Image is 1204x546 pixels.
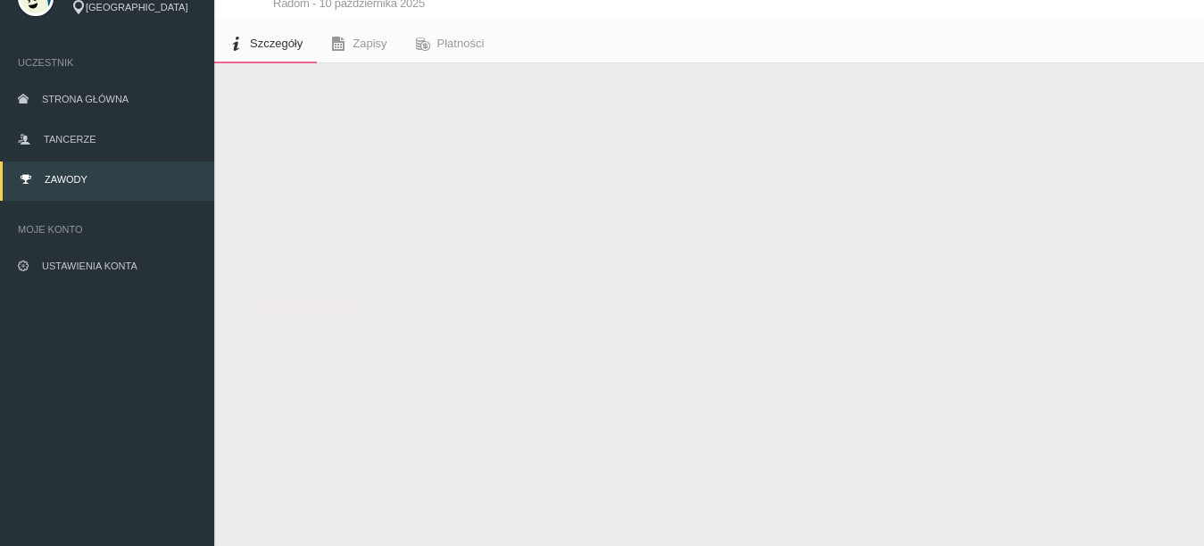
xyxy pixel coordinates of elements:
[402,24,499,63] a: Płatności
[250,130,701,148] dd: FREEDOM DANCE FESTIVAL I Międzynarodowy Turniej Tańca Nowoczesnego
[353,37,386,50] span: Zapisy
[250,423,347,436] a: Pokaż na mapie
[250,242,701,260] dt: Zakończenie rejestracji
[250,302,358,315] a: Zapisy zakończone
[250,441,359,454] a: Strona internetowa
[45,174,87,185] span: Zawody
[250,37,303,50] span: Szczegóły
[437,37,485,50] span: Płatności
[214,24,317,63] a: Szczegóły
[250,381,701,399] dd: ul. [STREET_ADDRESS]
[250,184,701,202] dt: Data
[18,54,196,71] span: Uczestnik
[250,264,701,282] dd: 30 września 2025
[250,300,358,318] span: Zapisy zakończone
[44,134,95,145] span: Tancerze
[250,150,317,163] a: Regulamin
[18,220,196,238] span: Moje konto
[250,206,701,224] dd: 10 października 2025 - 10 października 2025
[250,399,701,417] dd: 26-600 Radom
[250,108,701,126] dt: Nazwa
[250,336,701,354] dt: Miejsce zawodów
[250,359,701,376] dd: [PERSON_NAME] w [GEOGRAPHIC_DATA]
[42,261,137,271] span: Ustawienia konta
[317,24,401,63] a: Zapisy
[42,94,129,104] span: Strona główna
